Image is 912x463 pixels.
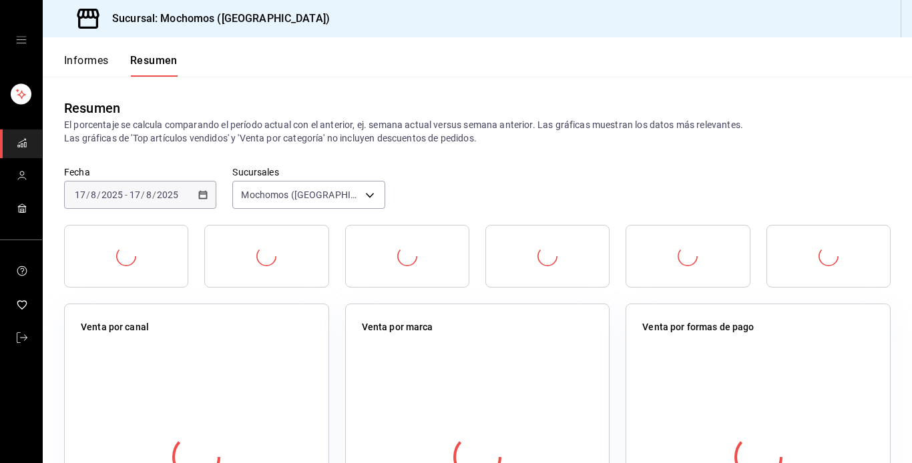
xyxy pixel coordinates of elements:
span: / [97,189,101,200]
input: -- [146,189,152,200]
input: -- [90,189,97,200]
span: / [152,189,156,200]
font: El porcentaje se calcula comparando el período actual con el anterior, ej. semana actual versus s... [64,119,743,130]
div: pestañas de navegación [64,53,178,77]
font: Venta por formas de pago [642,322,754,332]
span: / [86,189,90,200]
p: Venta por canal [81,320,149,334]
font: Resumen [64,100,120,116]
span: / [141,189,145,200]
font: Mochomos ([GEOGRAPHIC_DATA]) [241,189,389,200]
span: - [125,189,128,200]
p: Venta por marca [362,320,433,334]
font: Las gráficas de 'Top artículos vendidos' y 'Venta por categoría' no incluyen descuentos de pedidos. [64,133,477,143]
font: Informes [64,54,109,67]
input: ---- [156,189,179,200]
font: Resumen [130,54,178,67]
font: Sucursales [232,166,278,177]
button: cajón abierto [16,35,27,45]
input: -- [74,189,86,200]
input: -- [129,189,141,200]
font: Fecha [64,166,90,177]
font: Sucursal: Mochomos ([GEOGRAPHIC_DATA]) [112,12,330,25]
input: ---- [101,189,124,200]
